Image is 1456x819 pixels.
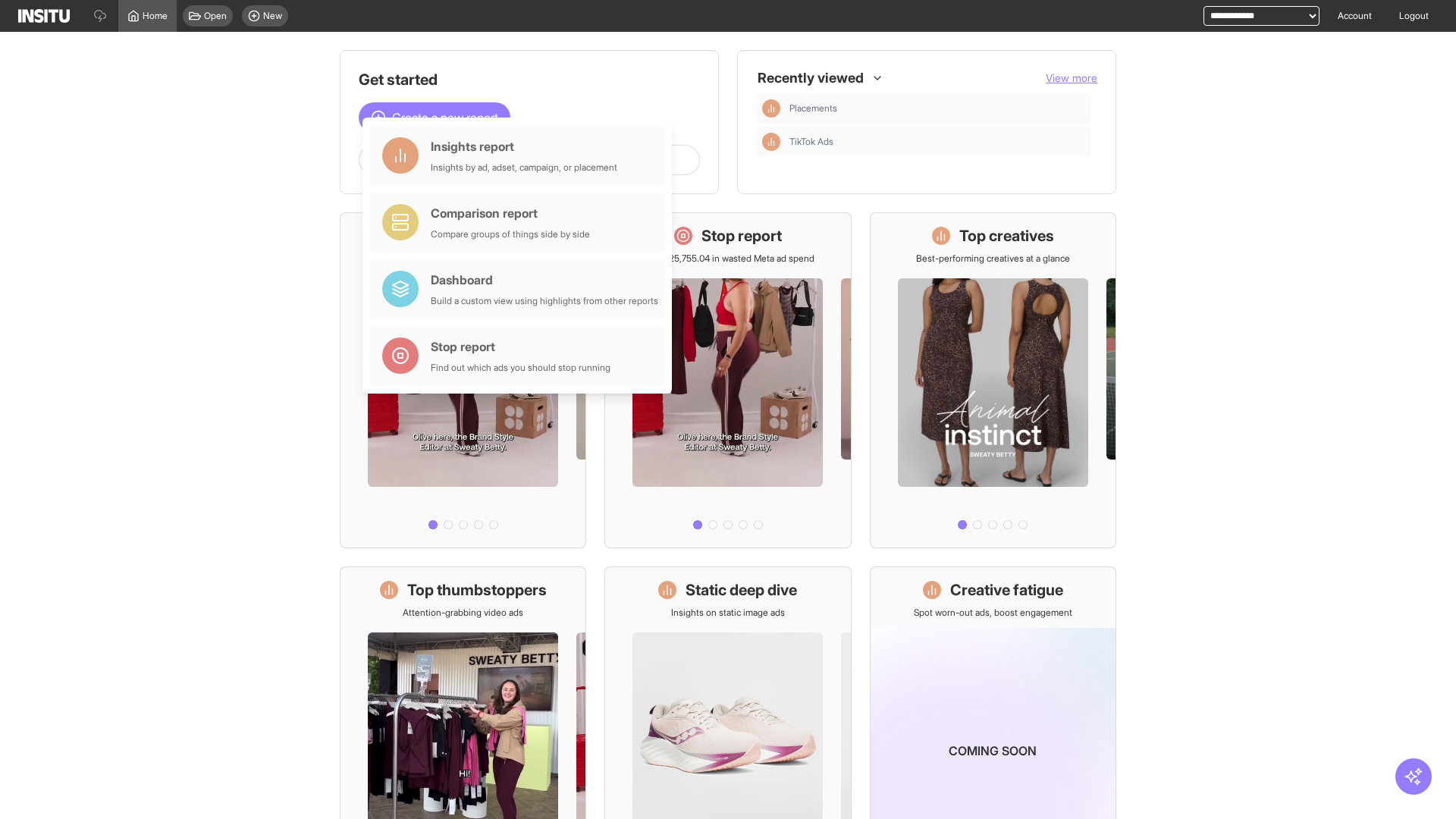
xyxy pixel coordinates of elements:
div: Compare groups of things side by side [431,228,590,240]
span: View more [1046,71,1097,84]
div: Comparison report [431,204,590,222]
div: Insights [762,133,780,151]
span: Placements [789,102,837,115]
p: Attention-grabbing video ads [403,607,523,619]
span: Home [143,10,168,22]
p: Best-performing creatives at a glance [916,253,1070,265]
h1: Top creatives [959,225,1054,246]
div: Insights [762,99,780,118]
span: TikTok Ads [789,136,1085,148]
img: Logo [18,9,70,23]
span: New [263,10,282,22]
a: Top creativesBest-performing creatives at a glance [870,212,1116,548]
button: Create a new report [359,102,510,133]
h1: Top thumbstoppers [407,579,547,601]
h1: Get started [359,69,700,90]
div: Stop report [431,337,610,356]
div: Find out which ads you should stop running [431,362,610,374]
span: Placements [789,102,1085,115]
h1: Static deep dive [686,579,797,601]
p: Insights on static image ads [671,607,785,619]
span: TikTok Ads [789,136,833,148]
a: What's live nowSee all active ads instantly [340,212,586,548]
div: Dashboard [431,271,658,289]
div: Build a custom view using highlights from other reports [431,295,658,307]
p: Save £25,755.04 in wasted Meta ad spend [642,253,814,265]
div: Insights by ad, adset, campaign, or placement [431,162,617,174]
span: Open [204,10,227,22]
a: Stop reportSave £25,755.04 in wasted Meta ad spend [604,212,851,548]
div: Insights report [431,137,617,155]
button: View more [1046,71,1097,86]
span: Create a new report [392,108,498,127]
h1: Stop report [701,225,782,246]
